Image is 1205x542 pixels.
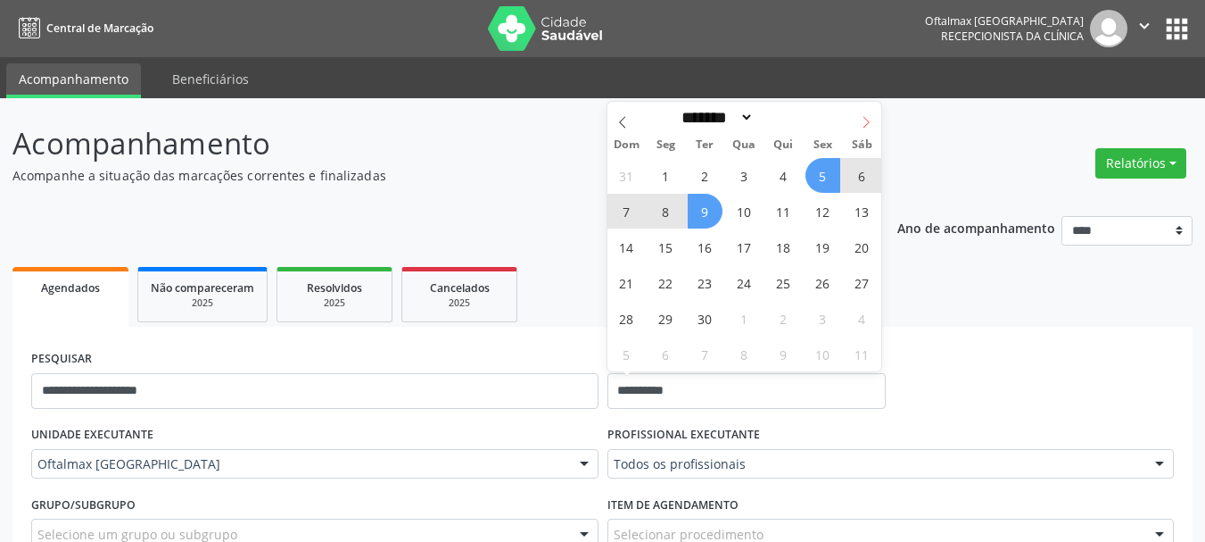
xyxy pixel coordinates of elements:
[727,301,762,336] span: Outubro 1, 2025
[607,421,760,449] label: PROFISSIONAL EXECUTANTE
[766,301,801,336] span: Outubro 2, 2025
[688,194,722,229] span: Setembro 9, 2025
[727,158,762,193] span: Setembro 3, 2025
[37,455,562,473] span: Oftalmax [GEOGRAPHIC_DATA]
[609,301,644,336] span: Setembro 28, 2025
[1161,13,1193,45] button: apps
[676,108,755,127] select: Month
[805,337,840,371] span: Outubro 10, 2025
[688,301,722,336] span: Setembro 30, 2025
[766,229,801,264] span: Setembro 18, 2025
[648,301,683,336] span: Setembro 29, 2025
[648,194,683,229] span: Setembro 8, 2025
[766,158,801,193] span: Setembro 4, 2025
[430,280,490,296] span: Cancelados
[151,280,254,296] span: Não compareceram
[688,265,722,300] span: Setembro 23, 2025
[805,194,840,229] span: Setembro 12, 2025
[845,158,879,193] span: Setembro 6, 2025
[609,158,644,193] span: Agosto 31, 2025
[12,13,153,43] a: Central de Marcação
[609,265,644,300] span: Setembro 21, 2025
[648,337,683,371] span: Outubro 6, 2025
[6,63,141,98] a: Acompanhamento
[763,139,803,151] span: Qui
[925,13,1084,29] div: Oftalmax [GEOGRAPHIC_DATA]
[12,121,838,166] p: Acompanhamento
[727,337,762,371] span: Outubro 8, 2025
[648,265,683,300] span: Setembro 22, 2025
[688,229,722,264] span: Setembro 16, 2025
[724,139,763,151] span: Qua
[805,229,840,264] span: Setembro 19, 2025
[845,265,879,300] span: Setembro 27, 2025
[151,296,254,310] div: 2025
[609,337,644,371] span: Outubro 5, 2025
[307,280,362,296] span: Resolvidos
[754,108,813,127] input: Year
[31,346,92,373] label: PESQUISAR
[609,229,644,264] span: Setembro 14, 2025
[845,229,879,264] span: Setembro 20, 2025
[805,301,840,336] span: Outubro 3, 2025
[727,194,762,229] span: Setembro 10, 2025
[614,455,1138,473] span: Todos os profissionais
[648,229,683,264] span: Setembro 15, 2025
[727,265,762,300] span: Setembro 24, 2025
[897,216,1055,238] p: Ano de acompanhamento
[31,491,136,519] label: Grupo/Subgrupo
[648,158,683,193] span: Setembro 1, 2025
[845,194,879,229] span: Setembro 13, 2025
[646,139,685,151] span: Seg
[607,139,647,151] span: Dom
[842,139,881,151] span: Sáb
[688,158,722,193] span: Setembro 2, 2025
[803,139,842,151] span: Sex
[941,29,1084,44] span: Recepcionista da clínica
[805,265,840,300] span: Setembro 26, 2025
[160,63,261,95] a: Beneficiários
[845,301,879,336] span: Outubro 4, 2025
[290,296,379,310] div: 2025
[685,139,724,151] span: Ter
[766,265,801,300] span: Setembro 25, 2025
[607,491,739,519] label: Item de agendamento
[609,194,644,229] span: Setembro 7, 2025
[41,280,100,296] span: Agendados
[12,166,838,185] p: Acompanhe a situação das marcações correntes e finalizadas
[31,421,153,449] label: UNIDADE EXECUTANTE
[415,296,504,310] div: 2025
[1090,10,1127,47] img: img
[766,194,801,229] span: Setembro 11, 2025
[845,337,879,371] span: Outubro 11, 2025
[1095,148,1186,179] button: Relatórios
[766,337,801,371] span: Outubro 9, 2025
[727,229,762,264] span: Setembro 17, 2025
[805,158,840,193] span: Setembro 5, 2025
[1135,16,1154,36] i: 
[688,337,722,371] span: Outubro 7, 2025
[1127,10,1161,47] button: 
[46,21,153,36] span: Central de Marcação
